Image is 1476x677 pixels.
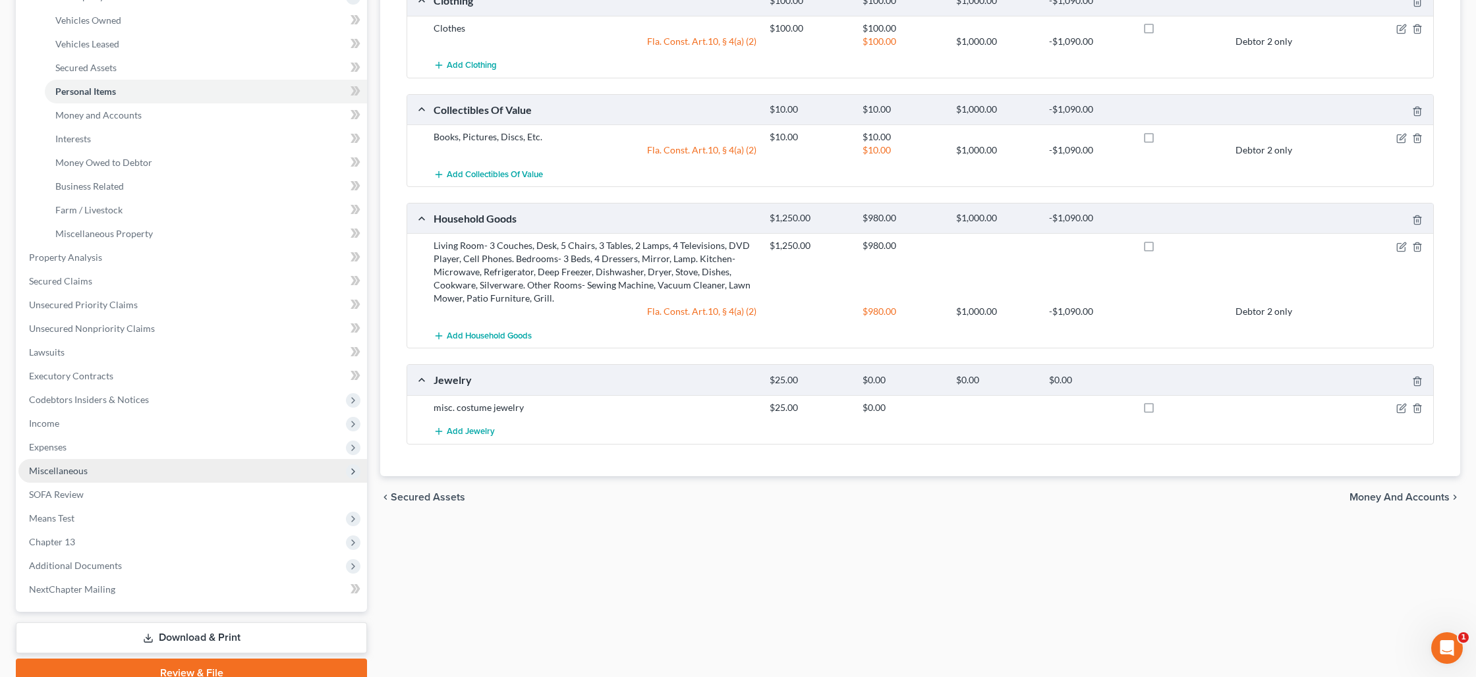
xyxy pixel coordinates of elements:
span: Means Test [29,512,74,524]
div: Fla. Const. Art.10, § 4(a) (2) [427,305,763,318]
span: Secured Assets [55,62,117,73]
div: $10.00 [856,103,950,116]
span: Money and Accounts [55,109,142,121]
i: chevron_right [1450,492,1460,502]
div: $1,250.00 [763,239,857,252]
span: Money Owed to Debtor [55,157,152,168]
span: Add Jewelry [447,427,495,437]
span: Expenses [29,441,67,452]
a: SOFA Review [18,483,367,506]
div: $10.00 [856,144,950,157]
div: -$1,090.00 [1042,103,1136,116]
a: Vehicles Leased [45,32,367,56]
span: Personal Items [55,86,116,97]
button: Add Clothing [434,53,497,78]
span: Codebtors Insiders & Notices [29,394,149,405]
div: $1,000.00 [950,212,1043,225]
div: -$1,090.00 [1042,305,1136,318]
div: $1,250.00 [763,212,857,225]
div: $0.00 [856,401,950,414]
div: $0.00 [950,374,1043,387]
div: $100.00 [763,22,857,35]
a: Money and Accounts [45,103,367,127]
span: Interests [55,133,91,144]
span: Secured Claims [29,275,92,286]
span: Miscellaneous Property [55,228,153,239]
div: $25.00 [763,374,857,387]
span: Farm / Livestock [55,204,123,215]
a: Miscellaneous Property [45,222,367,246]
div: Collectibles Of Value [427,103,763,117]
i: chevron_left [380,492,391,502]
div: Living Room- 3 Couches, Desk, 5 Chairs, 3 Tables, 2 Lamps, 4 Televisions, DVD Player, Cell Phones... [427,239,763,305]
div: Fla. Const. Art.10, § 4(a) (2) [427,35,763,48]
iframe: Intercom live chat [1431,632,1463,664]
div: Debtor 2 only [1229,35,1322,48]
span: NextChapter Mailing [29,583,115,595]
span: Miscellaneous [29,465,88,476]
div: Household Goods [427,211,763,225]
span: Unsecured Nonpriority Claims [29,323,155,334]
div: Clothes [427,22,763,35]
div: $980.00 [856,239,950,252]
a: NextChapter Mailing [18,578,367,601]
a: Personal Items [45,80,367,103]
div: $100.00 [856,22,950,35]
span: Add Household Goods [447,331,532,341]
div: Jewelry [427,373,763,387]
a: Interests [45,127,367,151]
a: Business Related [45,175,367,198]
span: Executory Contracts [29,370,113,381]
a: Property Analysis [18,246,367,269]
span: Chapter 13 [29,536,75,547]
div: $980.00 [856,305,950,318]
span: Business Related [55,180,124,192]
div: $1,000.00 [950,103,1043,116]
a: Money Owed to Debtor [45,151,367,175]
a: Unsecured Priority Claims [18,293,367,317]
button: Add Household Goods [434,323,532,348]
div: $0.00 [856,374,950,387]
div: $1,000.00 [950,305,1043,318]
div: Debtor 2 only [1229,305,1322,318]
div: $10.00 [856,130,950,144]
span: Add Collectibles Of Value [447,169,543,180]
a: Secured Claims [18,269,367,293]
div: $100.00 [856,35,950,48]
div: $980.00 [856,212,950,225]
button: Money and Accounts chevron_right [1349,492,1460,502]
span: Unsecured Priority Claims [29,299,138,310]
span: Income [29,418,59,429]
span: SOFA Review [29,489,84,500]
div: -$1,090.00 [1042,144,1136,157]
span: Add Clothing [447,61,497,71]
a: Farm / Livestock [45,198,367,222]
span: Money and Accounts [1349,492,1450,502]
button: chevron_left Secured Assets [380,492,465,502]
div: $1,000.00 [950,35,1043,48]
div: $10.00 [763,130,857,144]
span: Additional Documents [29,560,122,571]
span: Vehicles Owned [55,14,121,26]
div: misc. costume jewelry [427,401,763,414]
div: -$1,090.00 [1042,212,1136,225]
span: Vehicles Leased [55,38,119,49]
div: $25.00 [763,401,857,414]
div: -$1,090.00 [1042,35,1136,48]
a: Unsecured Nonpriority Claims [18,317,367,340]
a: Vehicles Owned [45,9,367,32]
span: Property Analysis [29,252,102,263]
div: $10.00 [763,103,857,116]
a: Secured Assets [45,56,367,80]
span: Secured Assets [391,492,465,502]
span: 1 [1458,632,1469,643]
button: Add Collectibles Of Value [434,162,543,186]
button: Add Jewelry [434,420,495,444]
a: Download & Print [16,622,367,653]
div: Fla. Const. Art.10, § 4(a) (2) [427,144,763,157]
span: Lawsuits [29,346,65,358]
a: Lawsuits [18,340,367,364]
div: $1,000.00 [950,144,1043,157]
a: Executory Contracts [18,364,367,388]
div: Books, Pictures, Discs, Etc. [427,130,763,144]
